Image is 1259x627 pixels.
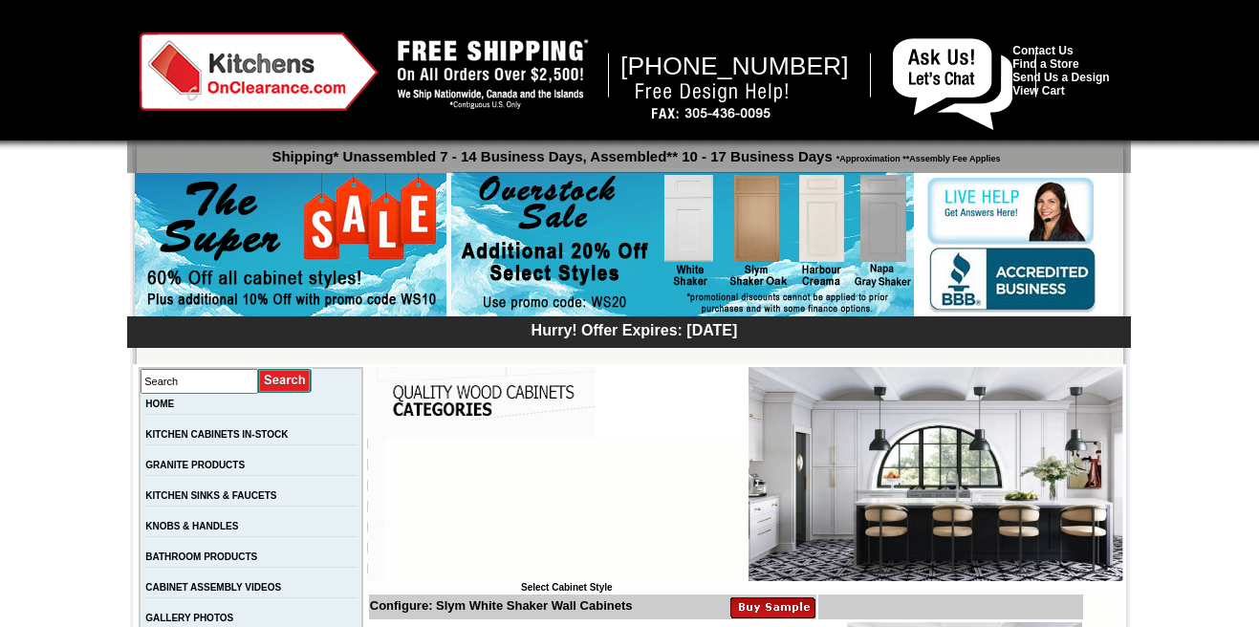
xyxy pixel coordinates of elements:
[370,598,633,613] b: Configure: Slym White Shaker Wall Cabinets
[145,582,281,593] a: CABINET ASSEMBLY VIDEOS
[140,32,379,111] img: Kitchens on Clearance Logo
[385,439,749,582] iframe: Browser incompatible
[258,368,313,394] input: Submit
[521,582,613,593] b: Select Cabinet Style
[749,367,1123,581] img: Slym White Shaker
[137,140,1131,164] p: Shipping* Unassembled 7 - 14 Business Days, Assembled** 10 - 17 Business Days
[145,521,238,531] a: KNOBS & HANDLES
[137,319,1131,339] div: Hurry! Offer Expires: [DATE]
[1012,44,1073,57] a: Contact Us
[145,613,233,623] a: GALLERY PHOTOS
[145,429,288,440] a: KITCHEN CABINETS IN-STOCK
[1012,57,1078,71] a: Find a Store
[145,490,276,501] a: KITCHEN SINKS & FAUCETS
[1012,84,1064,97] a: View Cart
[145,460,245,470] a: GRANITE PRODUCTS
[145,399,174,409] a: HOME
[1012,71,1109,84] a: Send Us a Design
[833,149,1001,163] span: *Approximation **Assembly Fee Applies
[620,52,849,80] span: [PHONE_NUMBER]
[145,551,257,562] a: BATHROOM PRODUCTS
